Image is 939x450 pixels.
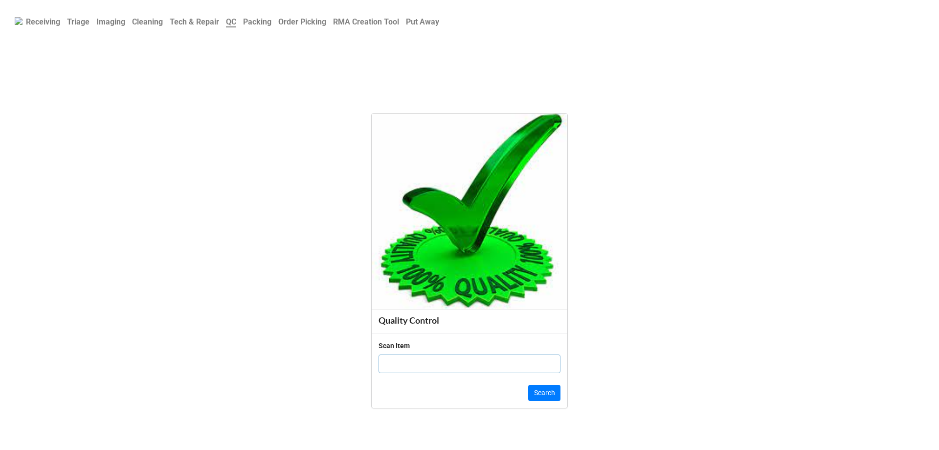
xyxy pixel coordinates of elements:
[406,17,439,26] b: Put Away
[372,114,567,309] img: xk2VnkDGhI%2FQuality_Check.jpg
[129,12,166,31] a: Cleaning
[226,17,236,27] b: QC
[333,17,399,26] b: RMA Creation Tool
[64,12,93,31] a: Triage
[93,12,129,31] a: Imaging
[67,17,89,26] b: Triage
[26,17,60,26] b: Receiving
[166,12,223,31] a: Tech & Repair
[379,315,560,326] div: Quality Control
[240,12,275,31] a: Packing
[22,12,64,31] a: Receiving
[170,17,219,26] b: Tech & Repair
[278,17,326,26] b: Order Picking
[132,17,163,26] b: Cleaning
[96,17,125,26] b: Imaging
[275,12,330,31] a: Order Picking
[528,385,560,402] button: Search
[402,12,443,31] a: Put Away
[243,17,271,26] b: Packing
[379,340,410,351] div: Scan Item
[223,12,240,31] a: QC
[330,12,402,31] a: RMA Creation Tool
[15,17,22,25] img: RexiLogo.png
